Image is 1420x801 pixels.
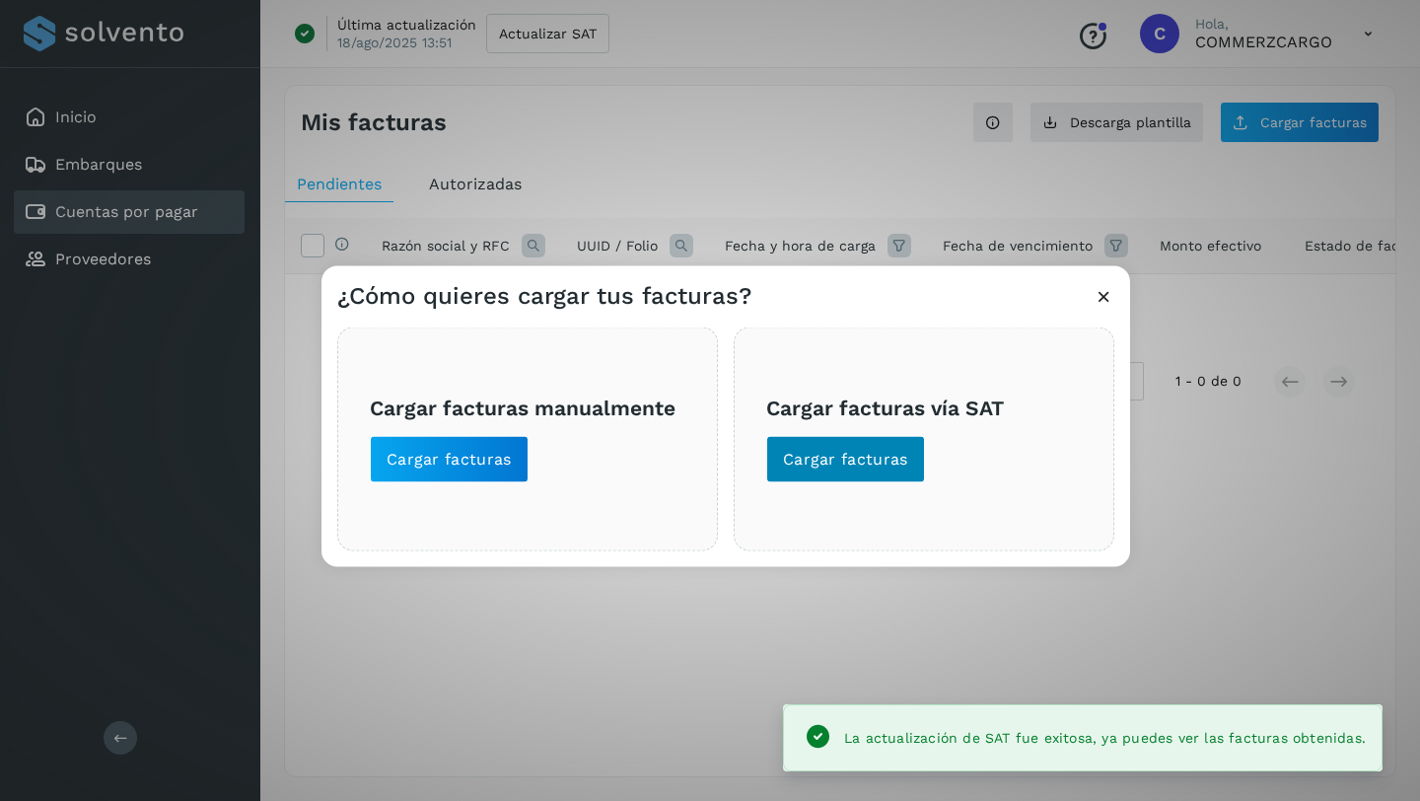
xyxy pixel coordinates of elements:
[766,395,1082,419] h3: Cargar facturas vía SAT
[766,436,925,483] button: Cargar facturas
[370,436,529,483] button: Cargar facturas
[387,449,512,471] span: Cargar facturas
[783,449,908,471] span: Cargar facturas
[370,395,685,419] h3: Cargar facturas manualmente
[844,730,1366,746] span: La actualización de SAT fue exitosa, ya puedes ver las facturas obtenidas.
[337,282,751,311] h3: ¿Cómo quieres cargar tus facturas?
